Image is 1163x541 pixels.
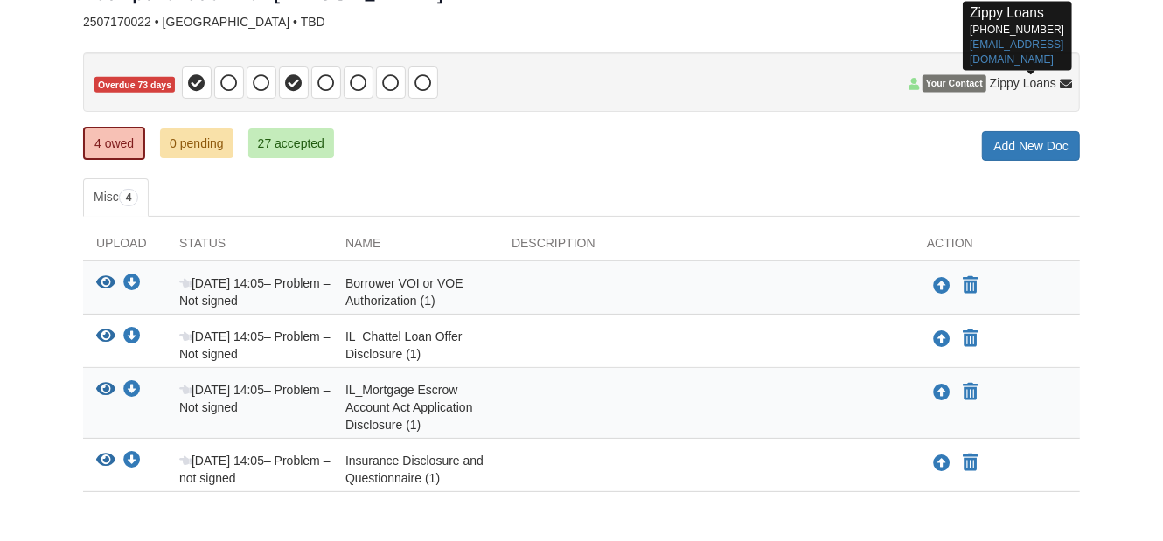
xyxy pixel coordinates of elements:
button: Upload Insurance Disclosure and Questionnaire (1) [931,452,952,475]
button: View IL_Mortgage Escrow Account Act Application Disclosure (1) [96,381,115,399]
span: 4 [119,189,139,206]
a: 0 pending [160,128,233,158]
div: – Problem – Not signed [166,274,332,309]
span: Borrower VOI or VOE Authorization (1) [345,276,463,308]
a: Download Insurance Disclosure and Questionnaire (1) [123,454,141,468]
span: Overdue 73 days [94,77,175,94]
button: Upload IL_Chattel Loan Offer Disclosure (1) [931,328,952,350]
button: Declare IL_Mortgage Escrow Account Act Application Disclosure (1) not applicable [961,382,979,403]
button: Declare IL_Chattel Loan Offer Disclosure (1) not applicable [961,329,979,350]
a: [EMAIL_ADDRESS][DOMAIN_NAME] [970,39,1063,66]
a: Download IL_Chattel Loan Offer Disclosure (1) [123,330,141,344]
button: Declare Insurance Disclosure and Questionnaire (1) not applicable [961,453,979,474]
div: Status [166,234,332,260]
div: – Problem – Not signed [166,328,332,363]
span: Insurance Disclosure and Questionnaire (1) [345,454,484,485]
div: 2507170022 • [GEOGRAPHIC_DATA] • TBD [83,15,1080,30]
p: [PHONE_NUMBER] [970,3,1065,68]
span: [DATE] 14:05 [179,329,264,343]
span: Your Contact [923,75,986,93]
div: Upload [83,234,166,260]
a: Download IL_Mortgage Escrow Account Act Application Disclosure (1) [123,384,141,398]
div: Description [498,234,914,260]
div: Name [332,234,498,260]
span: Zippy Loans [970,5,1044,20]
a: Add New Doc [982,131,1080,161]
span: [DATE] 14:05 [179,454,264,468]
div: Action [914,234,1080,260]
a: Download Borrower VOI or VOE Authorization (1) [123,277,141,291]
span: IL_Chattel Loan Offer Disclosure (1) [345,329,463,361]
button: View Insurance Disclosure and Questionnaire (1) [96,452,115,470]
span: Zippy Loans [990,75,1056,93]
a: Misc [83,178,149,217]
button: Declare Borrower VOI or VOE Authorization (1) not applicable [961,275,979,296]
span: [DATE] 14:05 [179,276,264,290]
button: View IL_Chattel Loan Offer Disclosure (1) [96,328,115,346]
button: View Borrower VOI or VOE Authorization (1) [96,274,115,293]
div: – Problem – not signed [166,452,332,487]
a: 27 accepted [248,128,334,158]
button: Upload Borrower VOI or VOE Authorization (1) [931,274,952,297]
button: Upload IL_Mortgage Escrow Account Act Application Disclosure (1) [931,381,952,404]
span: IL_Mortgage Escrow Account Act Application Disclosure (1) [345,383,473,432]
a: 4 owed [83,127,145,160]
span: [DATE] 14:05 [179,383,264,397]
div: – Problem – Not signed [166,381,332,433]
